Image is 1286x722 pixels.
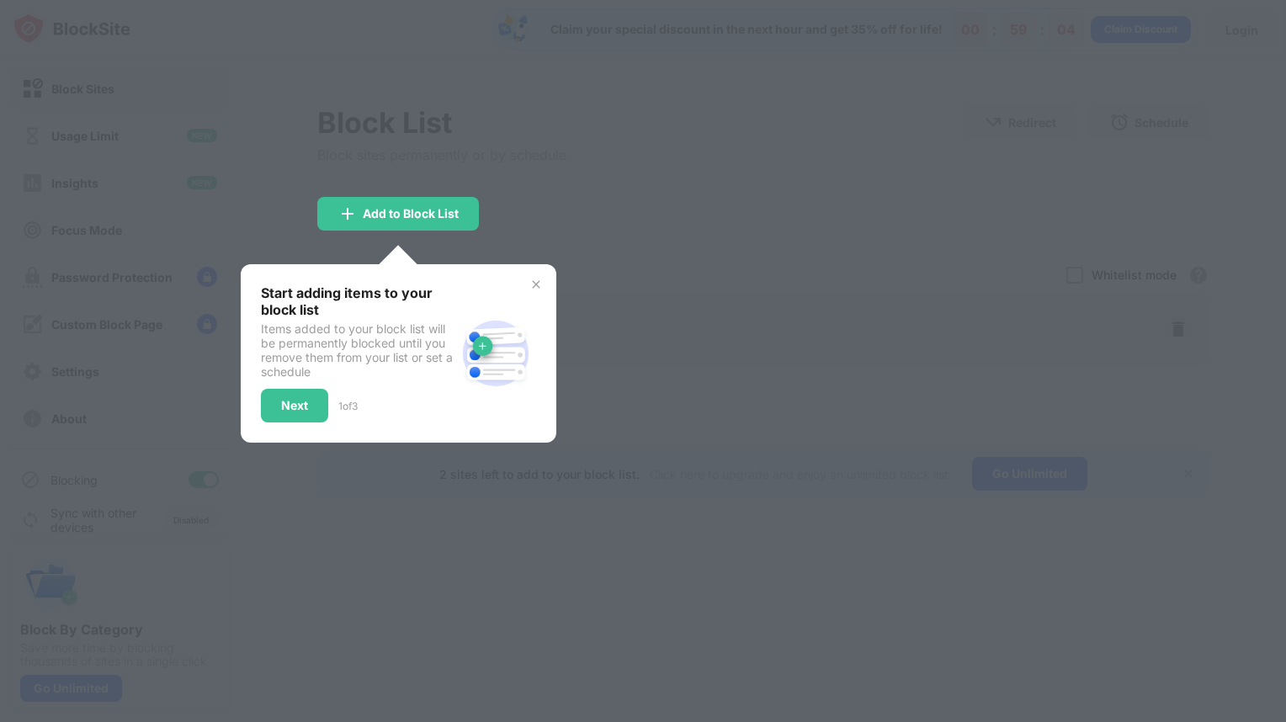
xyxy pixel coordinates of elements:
div: Start adding items to your block list [261,284,455,318]
div: Items added to your block list will be permanently blocked until you remove them from your list o... [261,321,455,379]
div: 1 of 3 [338,400,358,412]
img: x-button.svg [529,278,543,291]
div: Add to Block List [363,207,459,220]
img: block-site.svg [455,313,536,394]
div: Next [281,399,308,412]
